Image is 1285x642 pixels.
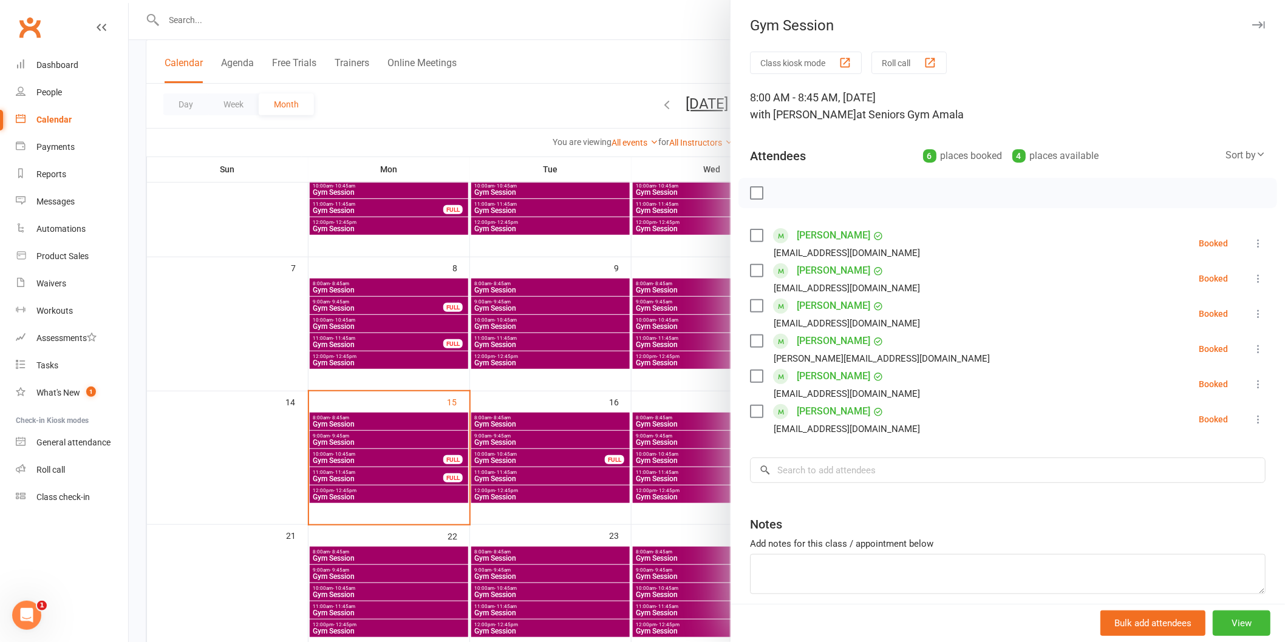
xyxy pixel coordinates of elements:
div: Sort by [1225,147,1266,163]
div: Booked [1199,274,1228,283]
a: [PERSON_NAME] [797,402,870,421]
div: 6 [923,149,936,163]
iframe: Intercom live chat [12,601,41,630]
div: Dashboard [36,60,78,70]
a: Calendar [16,106,128,133]
a: Messages [16,188,128,215]
div: [EMAIL_ADDRESS][DOMAIN_NAME] [774,386,920,402]
a: [PERSON_NAME] [797,331,870,351]
div: Gym Session [731,17,1285,34]
a: Waivers [16,270,128,297]
div: Booked [1199,239,1228,248]
button: Bulk add attendees [1100,610,1205,636]
span: 1 [37,601,47,610]
a: People [16,79,128,106]
a: Product Sales [16,243,128,270]
div: Attendees [750,147,806,164]
div: Waivers [36,279,66,288]
a: [PERSON_NAME] [797,296,870,316]
div: 8:00 AM - 8:45 AM, [DATE] [750,89,1266,123]
div: [EMAIL_ADDRESS][DOMAIN_NAME] [774,280,920,296]
div: Assessments [36,333,97,343]
div: [EMAIL_ADDRESS][DOMAIN_NAME] [774,316,920,331]
div: Automations [36,224,86,234]
div: 4 [1012,149,1026,163]
button: Class kiosk mode [750,52,862,74]
div: places booked [923,147,1003,164]
div: Booked [1199,345,1228,353]
a: Dashboard [16,52,128,79]
div: [PERSON_NAME][EMAIL_ADDRESS][DOMAIN_NAME] [774,351,990,367]
div: What's New [36,388,80,397]
div: Class check-in [36,492,90,502]
span: with [PERSON_NAME] [750,108,856,121]
span: at Seniors Gym Amala [856,108,964,121]
a: General attendance kiosk mode [16,429,128,456]
a: Clubworx [15,12,45,42]
div: Calendar [36,115,72,124]
a: [PERSON_NAME] [797,261,870,280]
div: Booked [1199,380,1228,388]
div: places available [1012,147,1099,164]
a: Automations [16,215,128,243]
div: Reports [36,169,66,179]
div: Tasks [36,360,58,370]
div: Booked [1199,415,1228,424]
a: Reports [16,161,128,188]
a: Payments [16,133,128,161]
a: Workouts [16,297,128,325]
a: [PERSON_NAME] [797,226,870,245]
span: 1 [86,387,96,397]
div: Product Sales [36,251,89,261]
input: Search to add attendees [750,458,1266,483]
div: General attendance [36,438,111,447]
a: Assessments [16,325,128,352]
button: Roll call [871,52,947,74]
div: Booked [1199,309,1228,318]
a: Tasks [16,352,128,379]
a: What's New1 [16,379,128,407]
div: Roll call [36,465,65,475]
div: Payments [36,142,75,152]
div: [EMAIL_ADDRESS][DOMAIN_NAME] [774,245,920,261]
div: [EMAIL_ADDRESS][DOMAIN_NAME] [774,421,920,437]
div: Messages [36,197,75,206]
a: Class kiosk mode [16,484,128,511]
a: [PERSON_NAME] [797,367,870,386]
div: Workouts [36,306,73,316]
a: Roll call [16,456,128,484]
div: Notes [750,516,782,533]
div: Add notes for this class / appointment below [750,536,1266,551]
button: View [1213,610,1270,636]
div: People [36,87,62,97]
